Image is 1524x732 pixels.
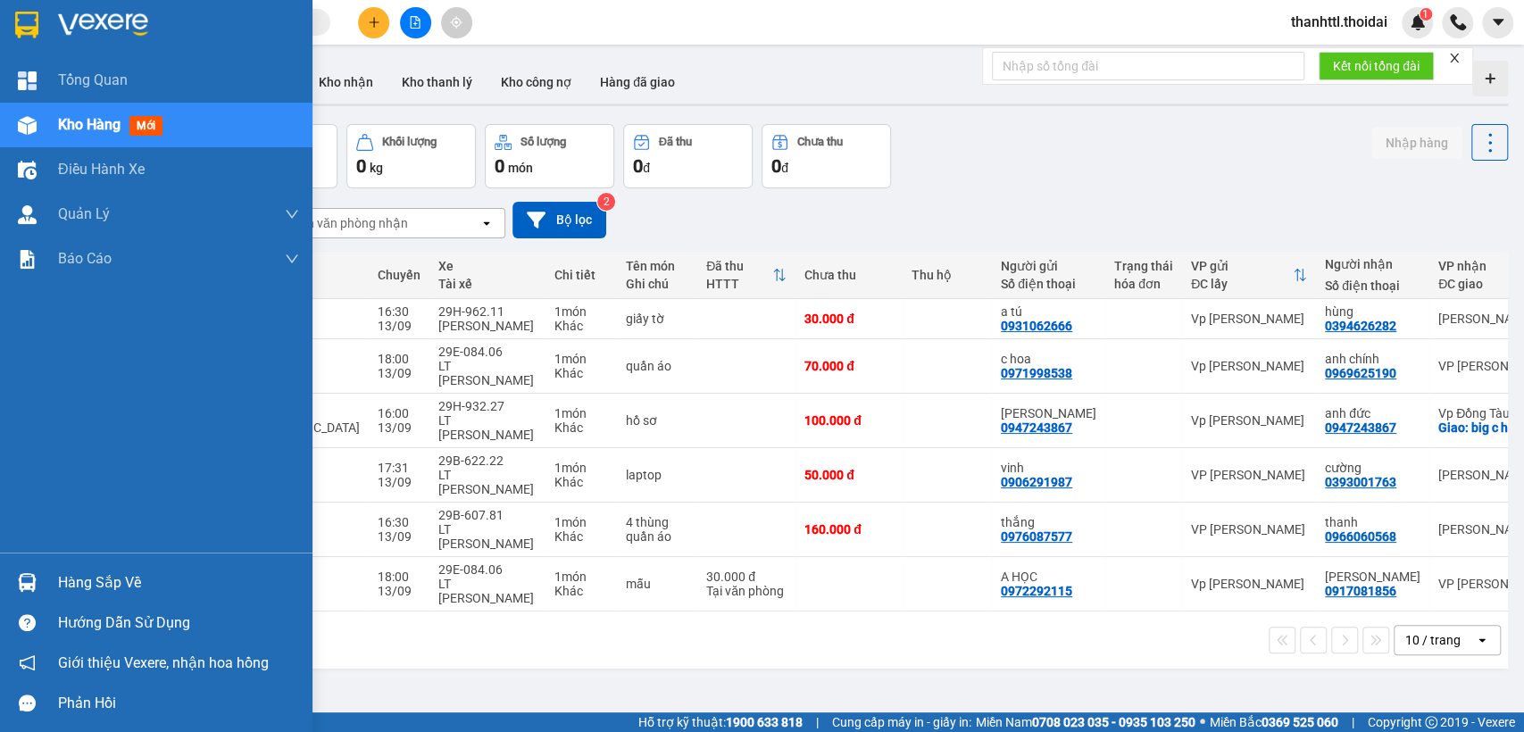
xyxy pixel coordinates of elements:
img: dashboard-icon [18,71,37,90]
div: Hướng dẫn sử dụng [58,610,299,636]
span: 0 [633,155,643,177]
div: laptop [626,468,688,482]
div: 0393001763 [1325,475,1396,489]
div: 29H-962.11 [438,304,537,319]
span: Kết nối tổng đài [1333,56,1420,76]
div: 0917081856 [1325,584,1396,598]
sup: 1 [1420,8,1432,21]
span: | [816,712,819,732]
span: Giới thiệu Vexere, nhận hoa hồng [58,652,269,674]
button: Bộ lọc [512,202,606,238]
div: Khác [554,475,608,489]
span: Miền Nam [976,712,1195,732]
img: warehouse-icon [18,161,37,179]
span: down [285,252,299,266]
div: 16:30 [378,515,421,529]
img: logo-vxr [15,12,38,38]
div: 1 món [554,352,608,366]
span: message [19,695,36,711]
span: notification [19,654,36,671]
button: Số lượng0món [485,124,614,188]
div: Chưa thu [797,136,843,148]
button: file-add [400,7,431,38]
div: anh đức [1325,406,1420,420]
img: warehouse-icon [18,205,37,224]
button: Kho thanh lý [387,61,487,104]
div: Tên món [626,259,688,273]
div: 30.000 đ [804,312,894,326]
div: LT [PERSON_NAME] [438,468,537,496]
img: phone-icon [1450,14,1466,30]
span: Cung cấp máy in - giấy in: [832,712,971,732]
div: Khác [554,319,608,333]
div: A HỌC [1001,570,1096,584]
span: 0 [495,155,504,177]
div: 18:00 [378,570,421,584]
div: giấy tờ [626,312,688,326]
span: kg [370,161,383,175]
span: copyright [1425,716,1437,728]
div: 160.000 đ [804,522,894,537]
div: 16:00 [378,406,421,420]
div: 16:30 [378,304,421,319]
div: ĐC lấy [1191,277,1293,291]
strong: 0708 023 035 - 0935 103 250 [1032,715,1195,729]
div: ANH Hà [1325,570,1420,584]
div: Người nhận [1325,257,1420,271]
div: VP gửi [1191,259,1293,273]
button: Nhập hàng [1371,127,1462,159]
div: 0971998538 [1001,366,1072,380]
div: 13/09 [378,366,421,380]
div: VP [PERSON_NAME] [1191,468,1307,482]
th: Toggle SortBy [697,252,795,299]
img: icon-new-feature [1410,14,1426,30]
div: Chuyến [378,268,421,282]
div: 0947243867 [1001,420,1072,435]
span: đ [643,161,650,175]
span: close [1448,52,1461,64]
span: Báo cáo [58,247,112,270]
div: Tài xế [438,277,537,291]
span: mới [129,116,162,136]
div: 13/09 [378,475,421,489]
span: món [508,161,533,175]
div: vinh [1001,461,1096,475]
div: 100.000 đ [804,413,894,428]
span: Hỗ trợ kỹ thuật: [638,712,803,732]
div: Thu hộ [912,268,983,282]
div: Vp [PERSON_NAME] [1191,577,1307,591]
div: 13/09 [378,319,421,333]
div: [PERSON_NAME] [438,319,537,333]
div: 0972292115 [1001,584,1072,598]
strong: 1900 633 818 [726,715,803,729]
div: Anh Đức [1001,406,1096,420]
div: Số điện thoại [1325,279,1420,293]
span: | [1352,712,1354,732]
div: 1 món [554,304,608,319]
svg: open [479,216,494,230]
div: Khác [554,529,608,544]
div: LT [PERSON_NAME] [438,413,537,442]
div: 18:00 [378,352,421,366]
div: VP [PERSON_NAME] [1191,522,1307,537]
div: 0394626282 [1325,319,1396,333]
div: 29B-622.22 [438,453,537,468]
img: warehouse-icon [18,116,37,135]
div: hồ sơ [626,413,688,428]
div: Đã thu [706,259,772,273]
div: c hoa [1001,352,1096,366]
div: Ghi chú [626,277,688,291]
div: a tú [1001,304,1096,319]
div: 70.000 đ [804,359,894,373]
span: down [285,207,299,221]
div: hóa đơn [1114,277,1173,291]
div: Khác [554,420,608,435]
button: Kho nhận [304,61,387,104]
div: LT [PERSON_NAME] [438,577,537,605]
div: anh chính [1325,352,1420,366]
strong: 0369 525 060 [1262,715,1338,729]
div: Hàng sắp về [58,570,299,596]
div: 0969625190 [1325,366,1396,380]
div: 0947243867 [1325,420,1396,435]
span: file-add [409,16,421,29]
